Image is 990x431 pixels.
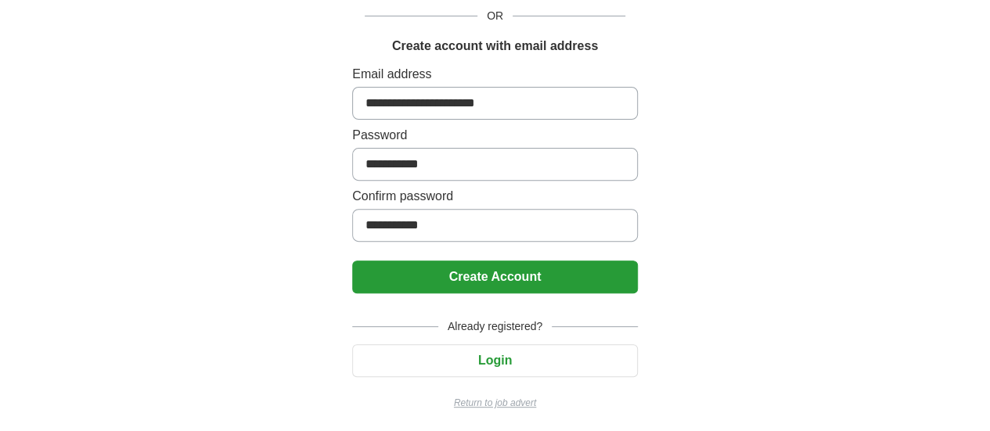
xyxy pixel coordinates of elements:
[352,260,638,293] button: Create Account
[352,65,638,84] label: Email address
[352,396,638,410] a: Return to job advert
[352,126,638,145] label: Password
[352,354,638,367] a: Login
[438,318,552,335] span: Already registered?
[392,37,598,56] h1: Create account with email address
[352,187,638,206] label: Confirm password
[477,8,513,24] span: OR
[352,344,638,377] button: Login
